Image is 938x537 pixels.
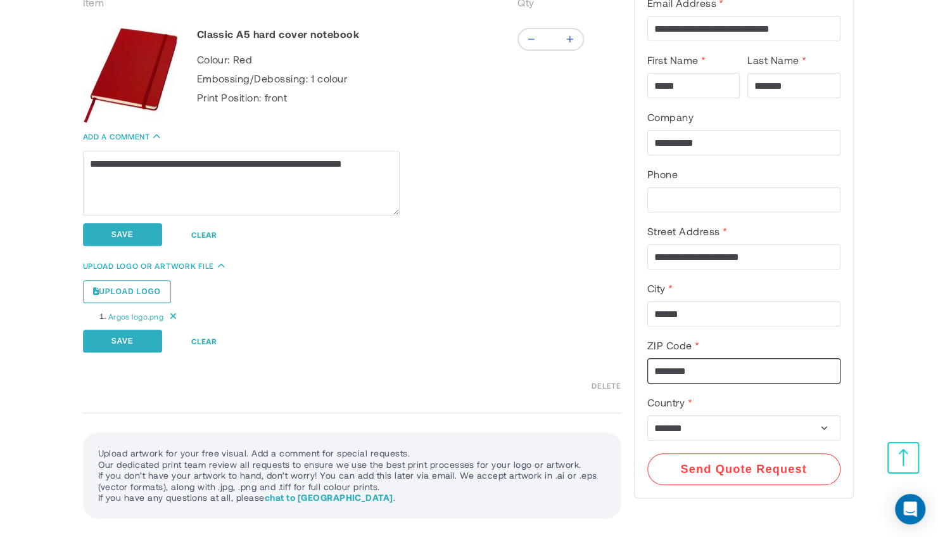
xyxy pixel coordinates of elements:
div: Minus [519,28,538,51]
a: Classic A5 hard cover notebook [197,28,359,40]
span: Colour [197,53,233,66]
a: Delete [592,381,621,391]
div: Open Intercom Messenger [895,494,925,524]
span: Embossing/Debossing [197,72,312,85]
button: Send Quote Request [647,453,840,485]
a: chat to [GEOGRAPHIC_DATA] [265,492,393,503]
span: Last Name [747,54,799,66]
span: Phone [647,168,678,180]
button: Clear [165,330,244,353]
span: Street Address [647,225,720,237]
div: Plus [564,28,583,51]
button: Save [83,330,162,353]
span: First Name [647,54,699,66]
a: Argos logo.png [108,311,164,322]
span: Company [647,111,694,123]
img: Classic A5 hard cover notebook [83,28,178,123]
label: Upload logo [83,280,171,303]
button: Save [83,223,162,246]
span: Print Position [197,91,265,104]
a: Upload logo or artwork file [83,261,214,270]
div: Upload artwork for your free visual. Add a comment for special requests. Our dedicated print team... [83,432,621,519]
button: Clear [165,223,244,246]
span: ZIP Code [647,339,692,351]
span: front [265,91,287,104]
span: Red [233,53,252,66]
span: Country [647,396,685,408]
span: City [647,282,666,294]
span: 1 colour [311,72,347,85]
a: Add a comment [83,132,150,141]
